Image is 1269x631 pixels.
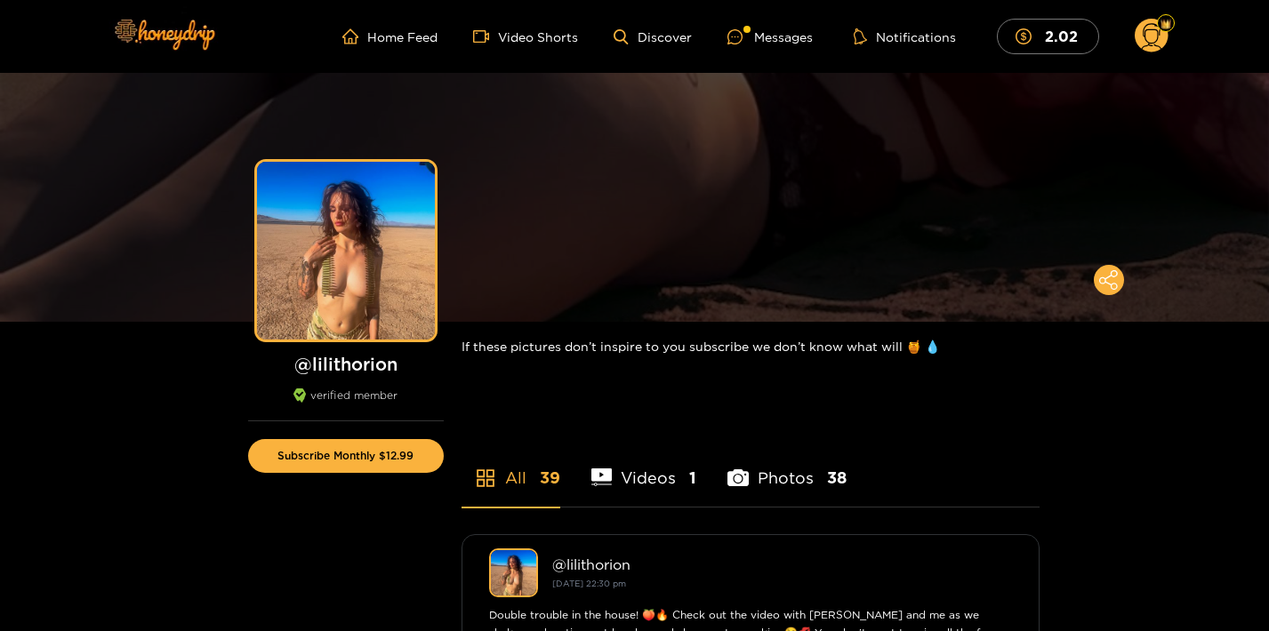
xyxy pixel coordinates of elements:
[540,467,560,489] span: 39
[689,467,696,489] span: 1
[489,548,538,597] img: lilithorion
[1042,27,1080,45] mark: 2.02
[1161,19,1171,29] img: Fan Level
[614,29,691,44] a: Discover
[552,556,1012,572] div: @ lilithorion
[997,19,1099,53] button: 2.02
[342,28,438,44] a: Home Feed
[462,322,1040,371] div: If these pictures don’t inspire to you subscribe we don’t know what will 🍯 💧
[475,467,496,489] span: appstore
[462,427,560,507] li: All
[473,28,498,44] span: video-camera
[827,467,847,489] span: 38
[473,28,578,44] a: Video Shorts
[727,27,813,47] div: Messages
[248,388,444,421] div: verified member
[727,427,847,507] li: Photos
[342,28,367,44] span: home
[552,579,626,588] small: [DATE] 22:30 pm
[848,28,961,45] button: Notifications
[248,439,444,473] button: Subscribe Monthly $12.99
[1016,28,1040,44] span: dollar
[591,427,697,507] li: Videos
[248,353,444,375] h1: @ lilithorion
